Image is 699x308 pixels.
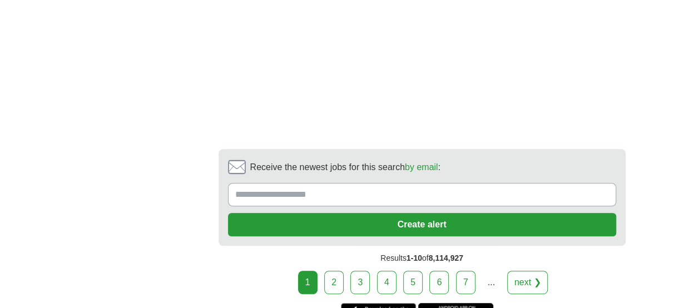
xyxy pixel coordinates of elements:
a: next ❯ [507,271,548,294]
a: by email [405,162,438,172]
a: 2 [324,271,344,294]
a: 5 [403,271,423,294]
span: Receive the newest jobs for this search : [250,161,440,174]
a: 4 [377,271,396,294]
div: Results of [219,246,626,271]
div: ... [480,271,502,294]
div: 1 [298,271,318,294]
a: 3 [350,271,370,294]
span: 8,114,927 [429,254,463,262]
a: 7 [456,271,475,294]
span: 1-10 [406,254,422,262]
button: Create alert [228,213,616,236]
a: 6 [429,271,449,294]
